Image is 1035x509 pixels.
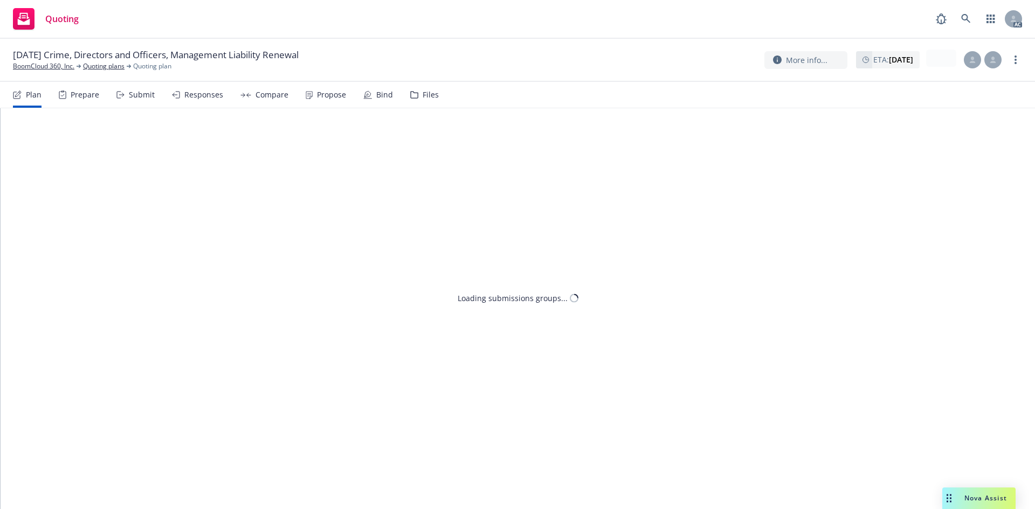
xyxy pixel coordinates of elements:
span: Quoting plan [133,61,171,71]
a: Search [955,8,977,30]
div: Bind [376,90,393,99]
div: Files [423,90,439,99]
div: Compare [256,90,288,99]
strong: [DATE] [889,54,913,65]
button: More info... [764,51,847,69]
a: Quoting [9,4,83,34]
a: more [1009,53,1022,66]
span: Quoting [45,15,79,23]
a: Report a Bug [930,8,952,30]
span: More info... [786,54,827,66]
a: BoomCloud 360, Inc. [13,61,74,71]
div: Loading submissions groups... [458,292,568,304]
span: Nova Assist [964,493,1007,503]
a: Switch app [980,8,1002,30]
a: Quoting plans [83,61,125,71]
div: Responses [184,90,223,99]
span: ETA : [873,54,913,65]
div: Plan [26,90,42,99]
button: Nova Assist [942,487,1016,509]
div: Prepare [71,90,99,99]
span: [DATE] Crime, Directors and Officers, Management Liability Renewal [13,48,299,61]
div: Submit [129,90,155,99]
div: Drag to move [942,487,956,509]
div: Propose [317,90,346,99]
